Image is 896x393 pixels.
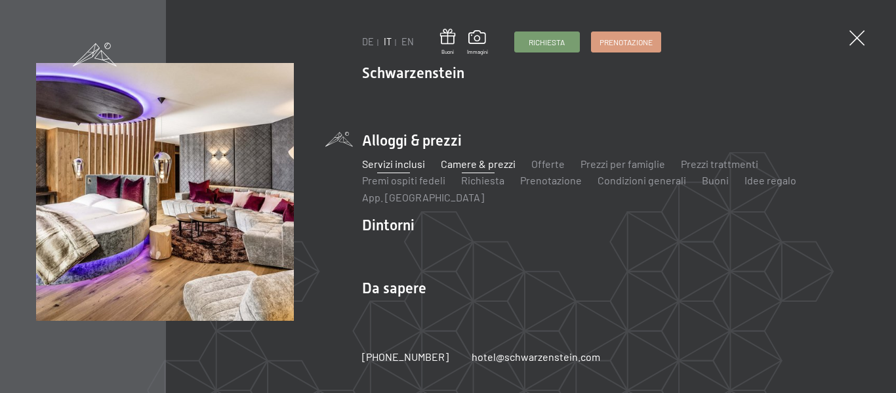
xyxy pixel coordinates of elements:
span: Buoni [440,49,455,56]
a: IT [384,36,392,47]
a: Idee regalo [744,174,796,186]
a: Offerte [531,157,565,170]
a: Prezzi trattmenti [681,157,758,170]
a: Camere & prezzi [441,157,516,170]
a: Prezzi per famiglie [580,157,665,170]
a: EN [401,36,414,47]
a: Buoni [440,29,455,56]
a: Prenotazione [520,174,582,186]
a: Condizioni generali [598,174,686,186]
a: Servizi inclusi [362,157,425,170]
a: Premi ospiti fedeli [362,174,445,186]
a: Prenotazione [592,32,661,52]
a: Richiesta [461,174,504,186]
span: Immagini [467,49,488,56]
a: DE [362,36,374,47]
span: Richiesta [529,37,565,48]
a: Richiesta [515,32,579,52]
a: [PHONE_NUMBER] [362,350,449,364]
a: App. [GEOGRAPHIC_DATA] [362,191,484,203]
a: Buoni [702,174,729,186]
span: Prenotazione [600,37,653,48]
a: Immagini [467,30,488,55]
span: [PHONE_NUMBER] [362,350,449,363]
a: hotel@schwarzenstein.com [472,350,600,364]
